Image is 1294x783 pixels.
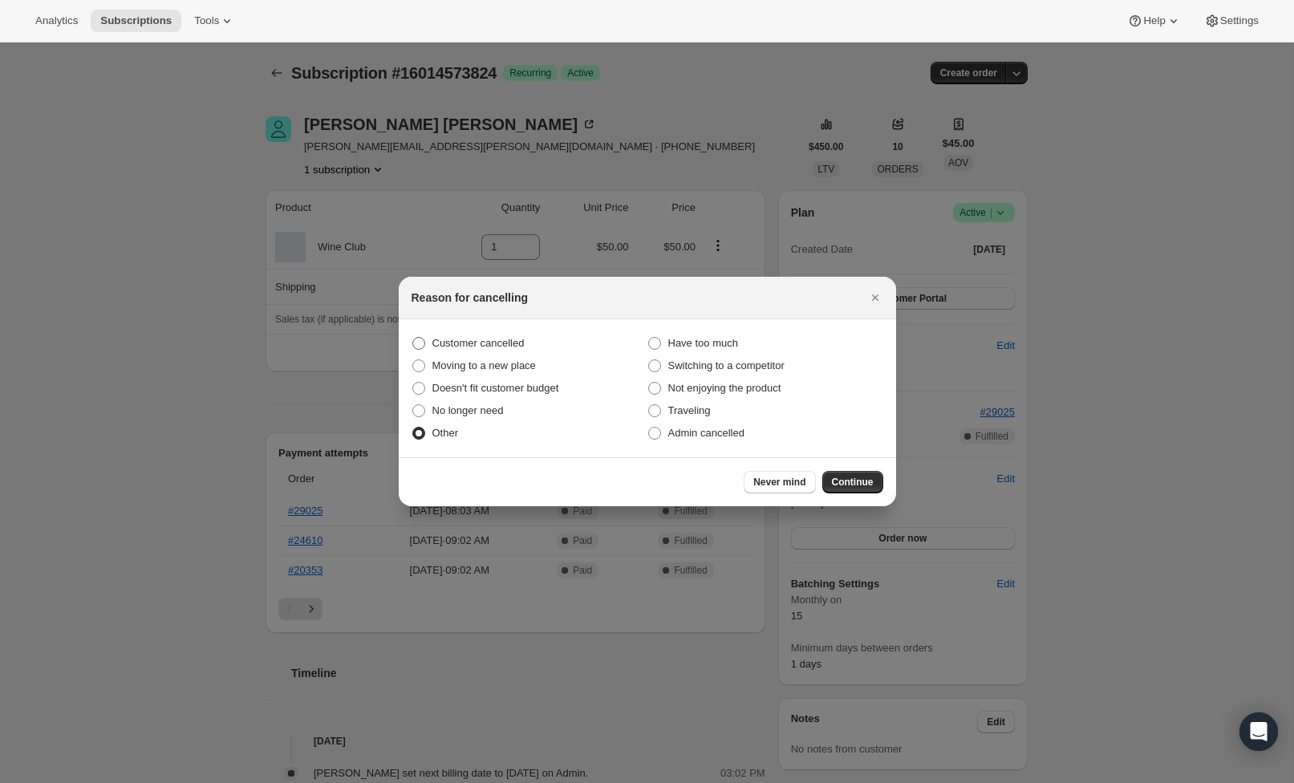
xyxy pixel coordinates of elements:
[26,10,87,32] button: Analytics
[668,382,781,394] span: Not enjoying the product
[412,290,528,306] h2: Reason for cancelling
[1195,10,1268,32] button: Settings
[668,427,744,439] span: Admin cancelled
[185,10,245,32] button: Tools
[1118,10,1191,32] button: Help
[432,404,504,416] span: No longer need
[432,427,459,439] span: Other
[668,404,711,416] span: Traveling
[1220,14,1259,27] span: Settings
[753,476,805,489] span: Never mind
[91,10,181,32] button: Subscriptions
[432,359,536,371] span: Moving to a new place
[1143,14,1165,27] span: Help
[1239,712,1278,751] div: Open Intercom Messenger
[668,359,785,371] span: Switching to a competitor
[100,14,172,27] span: Subscriptions
[668,337,738,349] span: Have too much
[35,14,78,27] span: Analytics
[432,382,559,394] span: Doesn't fit customer budget
[822,471,883,493] button: Continue
[432,337,525,349] span: Customer cancelled
[832,476,874,489] span: Continue
[194,14,219,27] span: Tools
[744,471,815,493] button: Never mind
[864,286,886,309] button: Close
